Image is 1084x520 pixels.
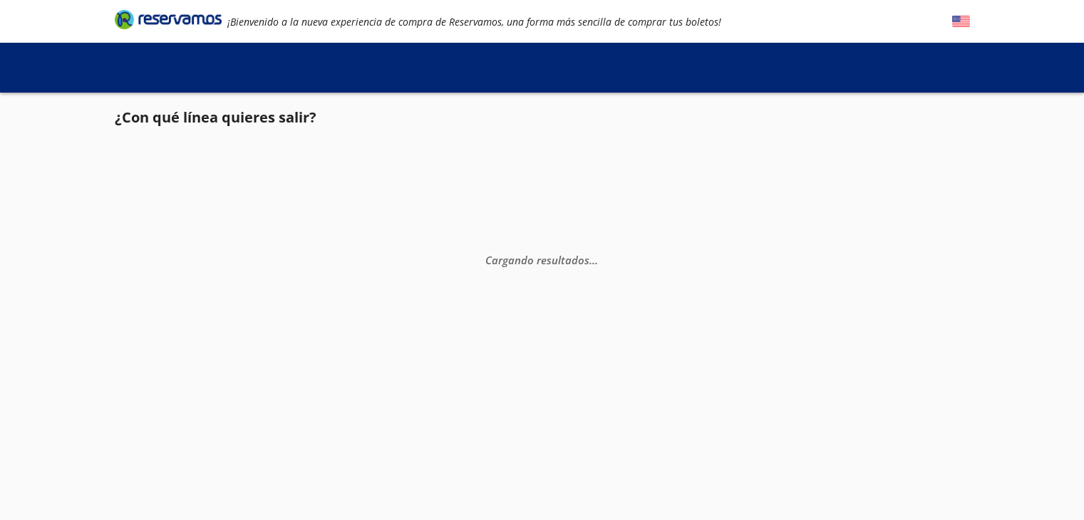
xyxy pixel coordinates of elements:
[589,253,592,267] span: .
[485,253,598,267] em: Cargando resultados
[115,9,222,30] i: Brand Logo
[952,13,970,31] button: English
[227,15,721,28] em: ¡Bienvenido a la nueva experiencia de compra de Reservamos, una forma más sencilla de comprar tus...
[595,253,598,267] span: .
[115,107,316,128] p: ¿Con qué línea quieres salir?
[592,253,595,267] span: .
[115,9,222,34] a: Brand Logo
